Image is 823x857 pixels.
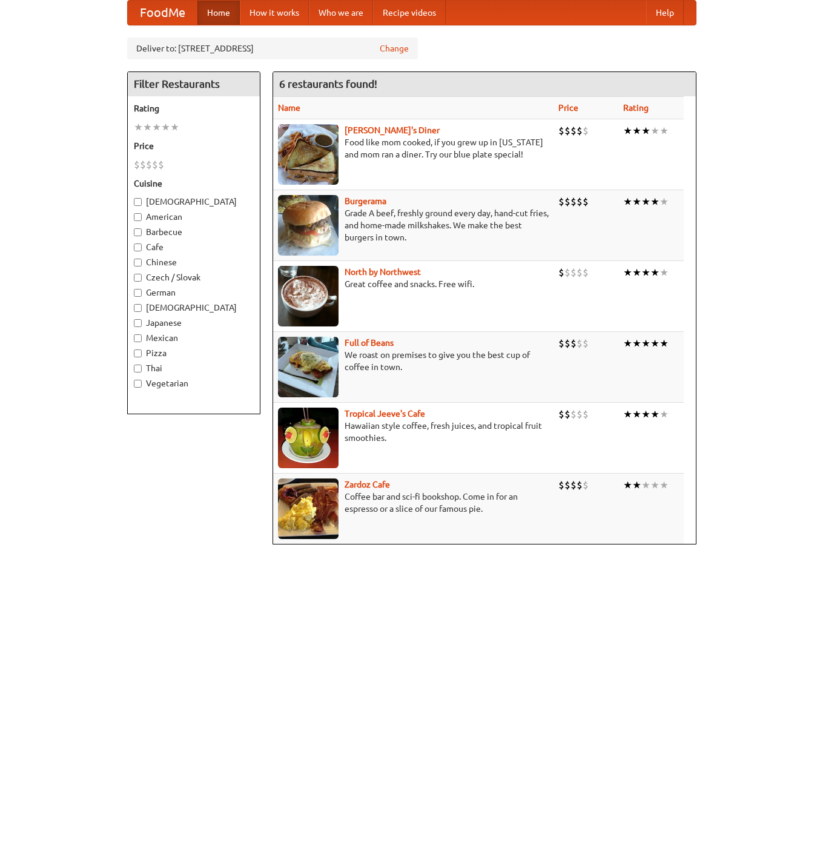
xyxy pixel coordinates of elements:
[577,337,583,350] li: $
[570,337,577,350] li: $
[134,271,254,283] label: Czech / Slovak
[140,158,146,171] li: $
[240,1,309,25] a: How it works
[650,478,659,492] li: ★
[659,124,669,137] li: ★
[623,266,632,279] li: ★
[161,121,170,134] li: ★
[278,420,549,444] p: Hawaiian style coffee, fresh juices, and tropical fruit smoothies.
[641,124,650,137] li: ★
[577,266,583,279] li: $
[134,319,142,327] input: Japanese
[564,195,570,208] li: $
[134,380,142,388] input: Vegetarian
[278,408,339,468] img: jeeves.jpg
[583,266,589,279] li: $
[373,1,446,25] a: Recipe videos
[134,274,142,282] input: Czech / Slovak
[558,408,564,421] li: $
[152,121,161,134] li: ★
[570,408,577,421] li: $
[345,338,394,348] a: Full of Beans
[134,302,254,314] label: [DEMOGRAPHIC_DATA]
[134,158,140,171] li: $
[134,228,142,236] input: Barbecue
[570,124,577,137] li: $
[134,177,254,190] h5: Cuisine
[127,38,418,59] div: Deliver to: [STREET_ADDRESS]
[134,365,142,372] input: Thai
[278,349,549,373] p: We roast on premises to give you the best cup of coffee in town.
[623,337,632,350] li: ★
[143,121,152,134] li: ★
[577,408,583,421] li: $
[583,478,589,492] li: $
[632,337,641,350] li: ★
[134,226,254,238] label: Barbecue
[345,409,425,419] a: Tropical Jeeve's Cafe
[577,124,583,137] li: $
[345,125,440,135] a: [PERSON_NAME]'s Diner
[659,195,669,208] li: ★
[564,337,570,350] li: $
[134,304,142,312] input: [DEMOGRAPHIC_DATA]
[278,207,549,243] p: Grade A beef, freshly ground every day, hand-cut fries, and home-made milkshakes. We make the bes...
[309,1,373,25] a: Who we are
[650,195,659,208] li: ★
[623,103,649,113] a: Rating
[345,196,386,206] a: Burgerama
[558,266,564,279] li: $
[641,266,650,279] li: ★
[659,408,669,421] li: ★
[134,198,142,206] input: [DEMOGRAPHIC_DATA]
[134,289,142,297] input: German
[134,211,254,223] label: American
[570,266,577,279] li: $
[134,196,254,208] label: [DEMOGRAPHIC_DATA]
[278,266,339,326] img: north.jpg
[564,408,570,421] li: $
[128,1,197,25] a: FoodMe
[564,266,570,279] li: $
[345,267,421,277] a: North by Northwest
[646,1,684,25] a: Help
[577,195,583,208] li: $
[278,136,549,160] p: Food like mom cooked, if you grew up in [US_STATE] and mom ran a diner. Try our blue plate special!
[659,266,669,279] li: ★
[152,158,158,171] li: $
[380,42,409,55] a: Change
[650,124,659,137] li: ★
[650,337,659,350] li: ★
[650,266,659,279] li: ★
[278,478,339,539] img: zardoz.jpg
[134,317,254,329] label: Japanese
[134,334,142,342] input: Mexican
[650,408,659,421] li: ★
[134,121,143,134] li: ★
[278,124,339,185] img: sallys.jpg
[134,213,142,221] input: American
[134,243,142,251] input: Cafe
[632,478,641,492] li: ★
[134,140,254,152] h5: Price
[278,337,339,397] img: beans.jpg
[570,478,577,492] li: $
[623,195,632,208] li: ★
[570,195,577,208] li: $
[278,278,549,290] p: Great coffee and snacks. Free wifi.
[134,256,254,268] label: Chinese
[564,478,570,492] li: $
[345,480,390,489] a: Zardoz Cafe
[278,103,300,113] a: Name
[632,124,641,137] li: ★
[558,478,564,492] li: $
[641,337,650,350] li: ★
[632,266,641,279] li: ★
[583,195,589,208] li: $
[134,286,254,299] label: German
[641,408,650,421] li: ★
